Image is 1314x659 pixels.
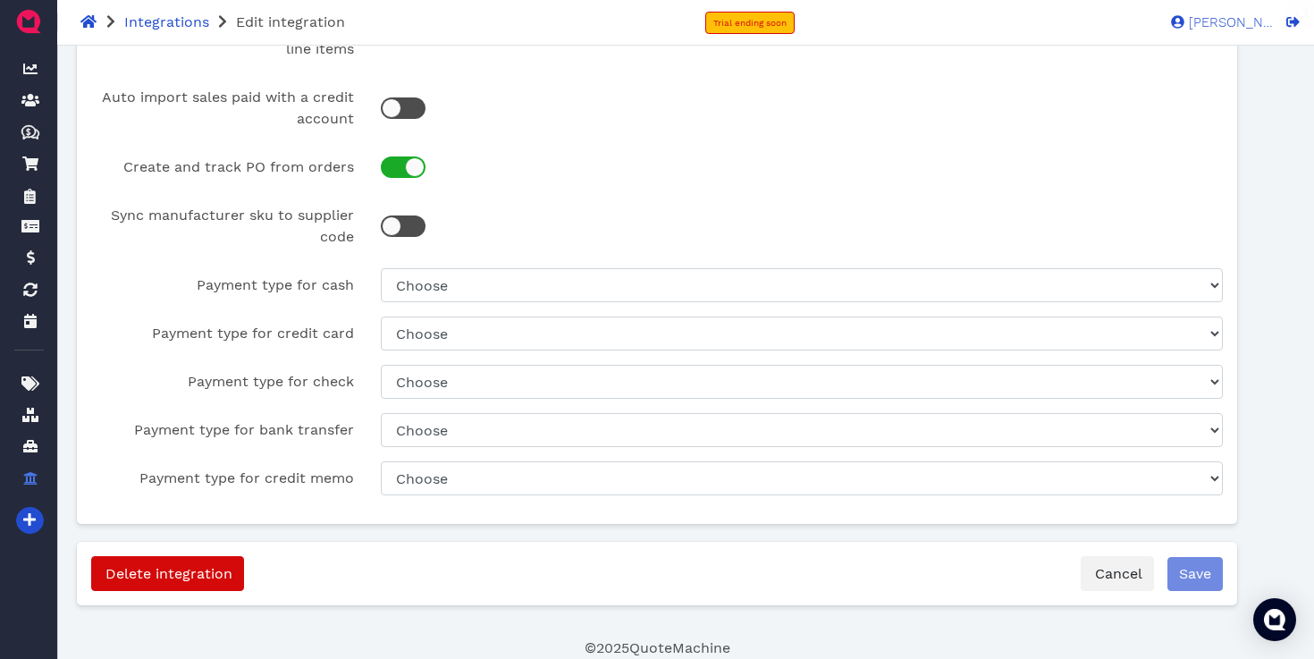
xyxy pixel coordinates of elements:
[236,13,345,30] span: Edit integration
[26,127,31,136] tspan: $
[705,12,795,34] a: Trial ending soon
[1167,557,1223,591] button: Save
[14,7,43,36] img: QuoteM_icon_flat.png
[123,158,354,175] span: Create and track PO from orders
[103,565,232,582] span: Delete integration
[197,276,354,293] span: Payment type for cash
[1162,13,1274,30] a: [PERSON_NAME]
[188,373,354,390] span: Payment type for check
[1081,556,1154,591] a: Cancel
[134,421,354,438] span: Payment type for bank transfer
[152,325,354,342] span: Payment type for credit card
[1253,598,1296,641] div: Open Intercom Messenger
[102,89,354,127] span: Auto import sales paid with a credit account
[713,18,787,28] span: Trial ending soon
[91,556,244,591] button: Delete integration
[1184,16,1274,30] span: [PERSON_NAME]
[124,13,209,30] a: Integrations
[1092,565,1142,582] span: Cancel
[76,638,1238,659] footer: © 2025 QuoteMachine
[111,207,354,245] span: Sync manufacturer sku to supplier code
[139,469,354,486] span: Payment type for credit memo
